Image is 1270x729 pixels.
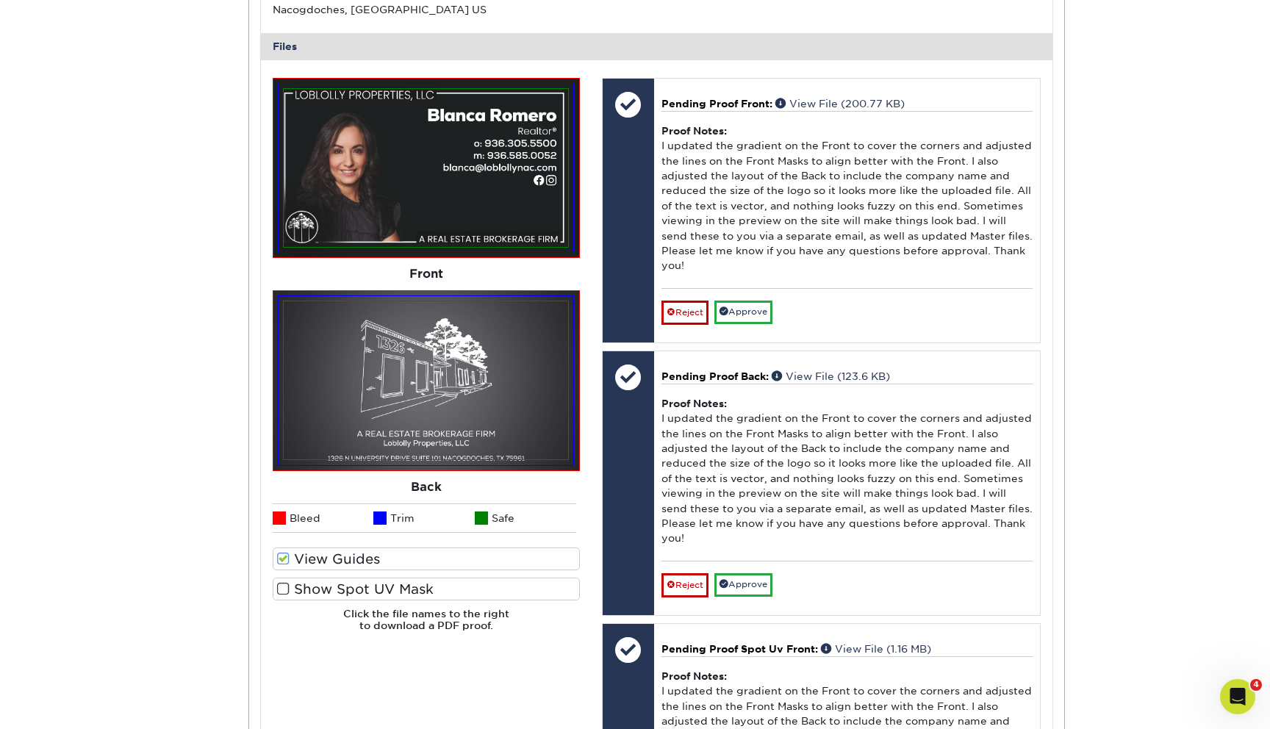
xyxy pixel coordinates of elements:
[261,33,1053,60] div: Files
[1250,679,1262,691] span: 4
[775,98,905,109] a: View File (200.77 KB)
[273,547,580,570] label: View Guides
[661,384,1033,561] div: I updated the gradient on the Front to cover the corners and adjusted the lines on the Front Mask...
[273,471,580,503] div: Back
[661,370,769,382] span: Pending Proof Back:
[273,258,580,290] div: Front
[661,398,727,409] strong: Proof Notes:
[1220,679,1255,714] iframe: Intercom live chat
[661,573,708,597] a: Reject
[273,608,580,644] h6: Click the file names to the right to download a PDF proof.
[661,98,772,109] span: Pending Proof Front:
[273,578,580,600] label: Show Spot UV Mask
[661,301,708,324] a: Reject
[273,503,374,533] li: Bleed
[772,370,890,382] a: View File (123.6 KB)
[714,573,772,596] a: Approve
[661,125,727,137] strong: Proof Notes:
[821,643,931,655] a: View File (1.16 MB)
[714,301,772,323] a: Approve
[661,111,1033,288] div: I updated the gradient on the Front to cover the corners and adjusted the lines on the Front Mask...
[661,643,818,655] span: Pending Proof Spot Uv Front:
[475,503,576,533] li: Safe
[373,503,475,533] li: Trim
[661,670,727,682] strong: Proof Notes:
